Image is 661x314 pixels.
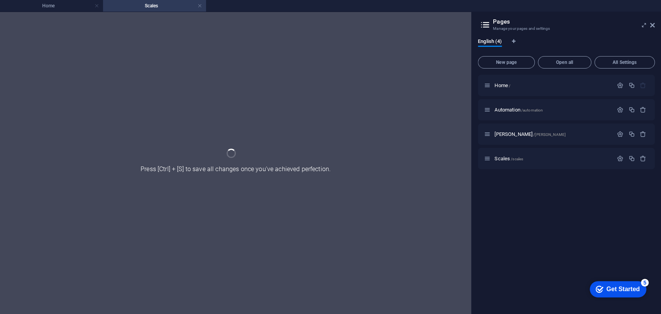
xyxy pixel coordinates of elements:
h3: Manage your pages and settings [493,25,639,32]
div: 5 [57,2,65,9]
div: Get Started 5 items remaining, 0% complete [6,4,63,20]
span: English (4) [478,37,502,48]
span: /automation [521,108,543,112]
div: [PERSON_NAME]/[PERSON_NAME] [492,132,613,137]
div: Duplicate [628,106,635,113]
span: New page [481,60,531,65]
div: Duplicate [628,131,635,137]
h2: Pages [493,18,655,25]
div: The startpage cannot be deleted [640,82,646,89]
span: Automation [494,107,543,113]
span: [PERSON_NAME] [494,131,566,137]
div: Duplicate [628,155,635,162]
div: Remove [640,131,646,137]
div: Remove [640,106,646,113]
h4: Scales [103,2,206,10]
span: All Settings [598,60,651,65]
span: /[PERSON_NAME] [533,132,566,137]
span: / [509,84,510,88]
span: /scales [511,157,523,161]
div: Settings [617,131,623,137]
div: Remove [640,155,646,162]
div: Settings [617,106,623,113]
div: Duplicate [628,82,635,89]
span: Scales [494,156,523,161]
div: Settings [617,155,623,162]
span: Click to open page [494,82,510,88]
div: Automation/automation [492,107,613,112]
button: New page [478,56,535,69]
button: Open all [538,56,591,69]
div: Language Tabs [478,38,655,53]
div: Home/ [492,83,613,88]
div: Get Started [23,9,56,15]
span: Open all [541,60,588,65]
button: All Settings [594,56,655,69]
div: Scales/scales [492,156,613,161]
div: Settings [617,82,623,89]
